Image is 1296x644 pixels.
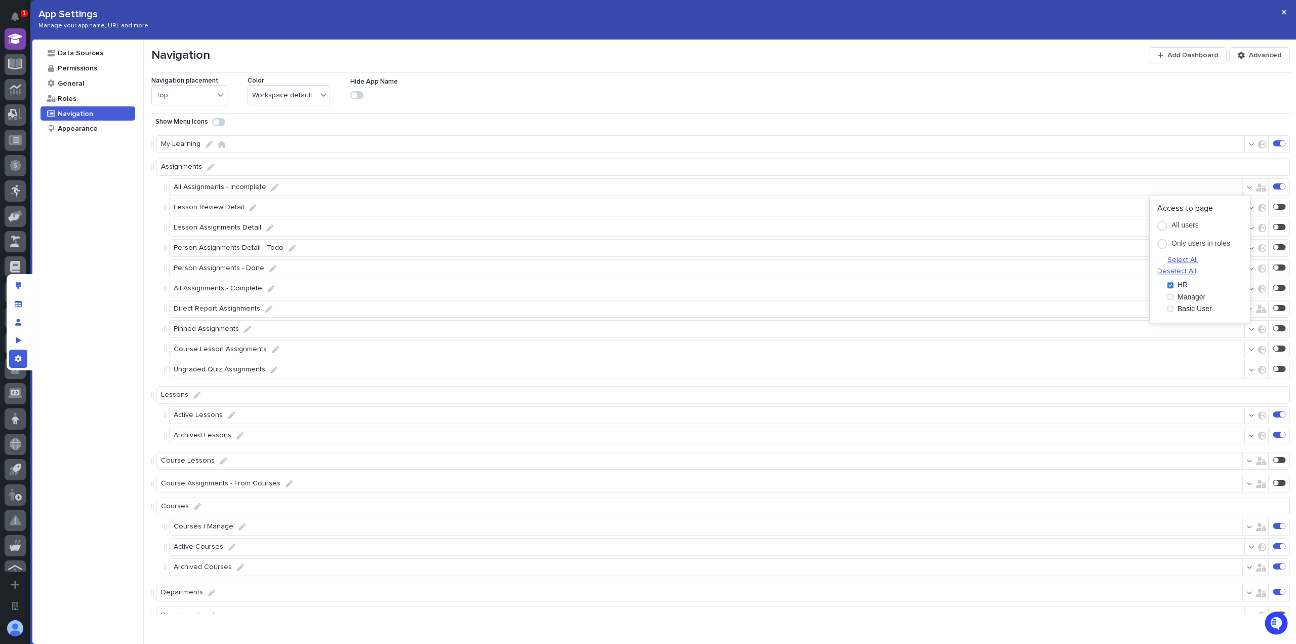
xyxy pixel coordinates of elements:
div: Manage users [9,313,27,331]
p: Active Courses [174,543,223,551]
div: Navigation [57,109,93,119]
p: My Learning [161,140,200,148]
button: Start new chat [172,116,184,128]
span: Help Docs [20,163,55,173]
span: Workspace default [252,91,312,100]
p: 1 [22,10,26,17]
p: Show Menu Icons [155,118,208,126]
p: Person Assignments - Done [174,264,264,273]
p: Archived Lessons [174,431,231,440]
p: Welcome 👋 [10,40,184,56]
span: Only users in roles [1171,239,1230,247]
div: Appearance [57,124,98,133]
p: Departments [161,611,203,620]
span: All users [1171,221,1199,230]
p: Person Assignments Detail - Todo [174,244,283,252]
img: Stacker [10,10,30,30]
button: Open workspace settings [5,595,26,617]
span: Access to page [1157,204,1213,212]
p: Course Lesson Assignments [174,345,267,354]
p: Departments [161,588,203,597]
p: Assignments [161,163,202,171]
p: HR [1178,281,1188,290]
p: Courses [161,502,189,511]
button: users-avatar [5,618,26,639]
p: Archived Courses [174,563,232,572]
div: Manage fields and data [9,295,27,313]
input: Clear [26,81,167,92]
p: Color [248,77,264,85]
div: We're available if you need us! [34,123,128,131]
p: Navigation [151,48,210,63]
p: Pinned Assignments [174,325,239,333]
div: Permissions [57,63,97,73]
div: Edit layout [9,277,27,295]
button: Notifications [5,6,26,27]
p: Lessons [161,391,188,399]
p: Lesson Assignments Detail [174,223,261,232]
button: Advanced [1229,47,1290,63]
button: Add Dashboard [1149,47,1227,63]
span: Add Dashboard [1167,52,1218,59]
p: Basic User [1178,305,1212,313]
p: Lesson Review Detail [174,203,244,212]
p: Course Lessons [161,457,215,465]
div: Data Sources [57,48,103,58]
button: Add a new app... [5,574,26,595]
p: All Assignments - Incomplete [174,183,266,192]
span: Pylon [101,187,123,195]
p: Active Lessons [174,411,223,420]
span: Top [156,91,168,100]
p: Courses I Manage [174,522,233,531]
p: Manager [1178,293,1205,301]
div: Start new chat [34,112,166,123]
div: General [57,79,84,88]
p: Manage your app name, URL and more. [38,22,150,29]
p: Hide App Name [350,78,398,86]
p: Course Assignments - From Courses [161,479,280,488]
p: How can we help? [10,56,184,72]
div: Preview as [9,331,27,350]
div: Notifications1 [13,12,26,28]
span: Advanced [1249,52,1281,59]
p: All Assignments - Complete [174,284,262,293]
p: Navigation placement [151,77,219,85]
button: Deselect All [1157,268,1196,275]
a: 📖Help Docs [6,159,59,177]
p: Ungraded Quiz Assignments [174,365,265,374]
div: 📖 [10,164,18,172]
img: 1736555164131-43832dd5-751b-4058-ba23-39d91318e5a0 [10,112,28,131]
p: App Settings [38,8,150,20]
p: Direct Report Assignments [174,305,260,313]
div: Roles [57,94,76,103]
button: Select All [1167,257,1198,264]
iframe: Open customer support [1264,611,1291,638]
a: Powered byPylon [71,187,123,195]
div: App settings [9,350,27,368]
